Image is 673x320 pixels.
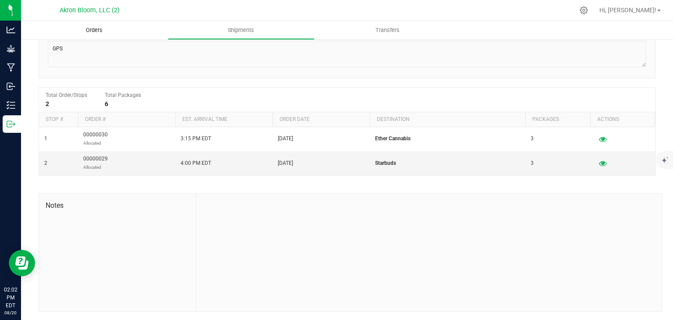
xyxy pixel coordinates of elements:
th: Packages [525,112,590,127]
p: Ether Cannabis [375,135,520,143]
inline-svg: Grow [7,44,15,53]
th: Order date [273,112,370,127]
iframe: Resource center [9,250,35,276]
th: Destination [370,112,525,127]
span: Total Order/Stops [46,92,87,98]
inline-svg: Inbound [7,82,15,91]
span: 00000030 [83,131,108,147]
span: 00000029 [83,155,108,171]
inline-svg: Analytics [7,25,15,34]
span: Hi, [PERSON_NAME]! [599,7,656,14]
span: 4:00 PM EDT [181,159,211,167]
span: 3 [531,159,534,167]
strong: 6 [105,100,108,107]
span: Shipments [216,26,266,34]
span: [DATE] [278,135,293,143]
p: 02:02 PM EDT [4,286,17,309]
span: [DATE] [278,159,293,167]
p: 08/20 [4,309,17,316]
span: Transfers [364,26,411,34]
div: Manage settings [578,6,589,14]
span: Orders [74,26,114,34]
p: Allocated [83,163,108,171]
span: 1 [44,135,47,143]
span: Akron Bloom, LLC (2) [60,7,120,14]
a: Shipments [168,21,315,39]
a: Orders [21,21,168,39]
span: 2 [44,159,47,167]
span: 3:15 PM EDT [181,135,211,143]
strong: 2 [46,100,49,107]
p: Starbuds [375,159,520,167]
th: Actions [590,112,655,127]
th: Stop # [39,112,78,127]
th: Order # [78,112,175,127]
span: 3 [531,135,534,143]
inline-svg: Inventory [7,101,15,110]
span: Notes [46,200,189,211]
inline-svg: Manufacturing [7,63,15,72]
a: Transfers [315,21,461,39]
th: Est. arrival time [175,112,273,127]
p: Allocated [83,139,108,147]
span: Total Packages [105,92,141,98]
inline-svg: Outbound [7,120,15,128]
